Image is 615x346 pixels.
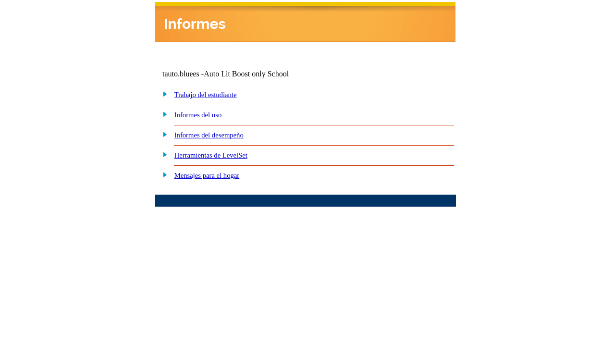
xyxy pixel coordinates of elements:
img: plus.gif [158,150,168,159]
a: Mensajes para el hogar [174,172,240,179]
nobr: Auto Lit Boost only School [204,70,289,78]
img: plus.gif [158,170,168,179]
img: plus.gif [158,89,168,98]
img: plus.gif [158,110,168,118]
a: Informes del desempeño [174,131,244,139]
a: Herramientas de LevelSet [174,151,247,159]
a: Trabajo del estudiante [174,91,237,99]
img: header [155,2,455,42]
td: tauto.bluees - [162,70,339,78]
a: Informes del uso [174,111,222,119]
img: plus.gif [158,130,168,138]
